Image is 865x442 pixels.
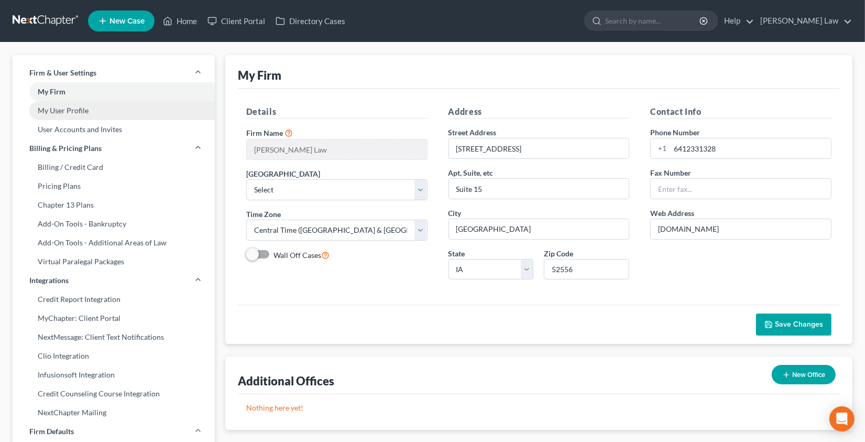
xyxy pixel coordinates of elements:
h5: Address [448,105,630,118]
a: User Accounts and Invites [13,120,215,139]
a: NextMessage: Client Text Notifications [13,328,215,347]
a: NextChapter Mailing [13,403,215,422]
div: Open Intercom Messenger [829,406,855,432]
input: Enter address... [449,138,629,158]
input: Enter phone... [670,138,831,158]
button: New Office [772,365,836,384]
label: Street Address [448,127,497,138]
a: Chapter 13 Plans [13,196,215,214]
label: [GEOGRAPHIC_DATA] [246,168,320,179]
span: Firm Name [246,128,283,137]
span: Save Changes [775,320,823,329]
span: Firm Defaults [29,426,74,437]
label: Time Zone [246,209,281,220]
div: Additional Offices [238,373,334,389]
h5: Contact Info [650,105,831,118]
label: Web Address [650,208,694,219]
button: Save Changes [756,314,831,336]
input: XXXXX [544,259,629,280]
a: My Firm [13,82,215,101]
div: +1 [651,138,670,158]
a: Add-On Tools - Additional Areas of Law [13,233,215,252]
a: Clio Integration [13,347,215,365]
a: Billing / Credit Card [13,158,215,177]
a: Firm Defaults [13,422,215,441]
input: Enter city... [449,219,629,239]
a: Home [158,12,202,30]
a: Pricing Plans [13,177,215,196]
p: Nothing here yet! [246,403,831,413]
input: Search by name... [605,11,701,30]
label: State [448,248,465,259]
a: Credit Report Integration [13,290,215,309]
span: New Case [110,17,145,25]
span: Integrations [29,275,69,286]
input: Enter name... [247,139,427,159]
span: Firm & User Settings [29,68,96,78]
input: Enter web address.... [651,219,831,239]
label: Fax Number [650,167,691,178]
a: Client Portal [202,12,270,30]
label: Phone Number [650,127,700,138]
a: Integrations [13,271,215,290]
a: MyChapter: Client Portal [13,309,215,328]
div: My Firm [238,68,281,83]
a: Firm & User Settings [13,63,215,82]
span: Wall Off Cases [273,251,321,260]
span: Billing & Pricing Plans [29,143,102,154]
a: Add-On Tools - Bankruptcy [13,214,215,233]
input: Enter fax... [651,179,831,199]
label: Zip Code [544,248,573,259]
label: Apt, Suite, etc [448,167,494,178]
a: My User Profile [13,101,215,120]
a: Directory Cases [270,12,351,30]
a: Credit Counseling Course Integration [13,384,215,403]
a: Infusionsoft Integration [13,365,215,384]
a: [PERSON_NAME] Law [755,12,852,30]
a: Billing & Pricing Plans [13,139,215,158]
a: Virtual Paralegal Packages [13,252,215,271]
label: City [448,208,462,219]
a: Help [719,12,754,30]
input: (optional) [449,179,629,199]
h5: Details [246,105,428,118]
